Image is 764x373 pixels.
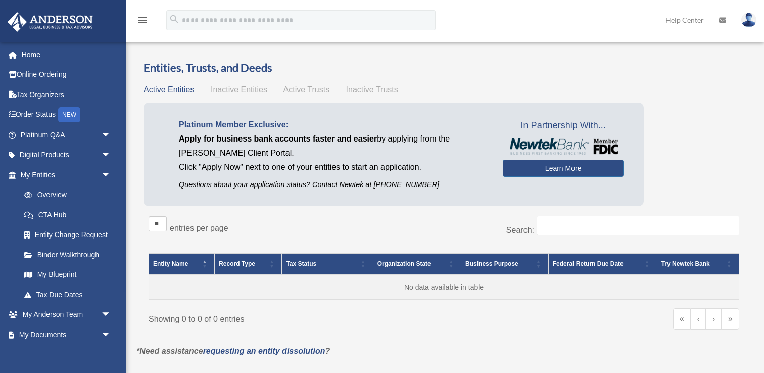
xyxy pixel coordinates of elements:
img: NewtekBankLogoSM.png [508,138,618,155]
a: Learn More [503,160,624,177]
a: Next [706,308,722,330]
div: NEW [58,107,80,122]
a: Entity Change Request [14,225,121,245]
a: My Anderson Teamarrow_drop_down [7,305,126,325]
a: Platinum Q&Aarrow_drop_down [7,125,126,145]
a: Tax Due Dates [14,285,121,305]
span: arrow_drop_down [101,125,121,146]
a: Online Ordering [7,65,126,85]
span: Record Type [219,260,255,267]
em: *Need assistance ? [136,347,330,355]
th: Entity Name: Activate to invert sorting [149,254,215,275]
div: Showing 0 to 0 of 0 entries [149,308,437,327]
a: My Documentsarrow_drop_down [7,324,126,345]
label: Search: [506,226,534,235]
i: search [169,14,180,25]
a: Overview [14,185,116,205]
a: Tax Organizers [7,84,126,105]
th: Federal Return Due Date: Activate to sort [548,254,657,275]
span: arrow_drop_down [101,165,121,185]
a: Home [7,44,126,65]
span: Business Purpose [465,260,518,267]
span: Apply for business bank accounts faster and easier [179,134,377,143]
p: Platinum Member Exclusive: [179,118,488,132]
span: Entity Name [153,260,188,267]
span: Organization State [377,260,431,267]
span: Active Entities [144,85,194,94]
span: arrow_drop_down [101,305,121,325]
span: Inactive Trusts [346,85,398,94]
i: menu [136,14,149,26]
p: by applying from the [PERSON_NAME] Client Portal. [179,132,488,160]
th: Organization State: Activate to sort [373,254,461,275]
span: Inactive Entities [211,85,267,94]
p: Questions about your application status? Contact Newtek at [PHONE_NUMBER] [179,178,488,191]
a: Previous [691,308,706,330]
a: menu [136,18,149,26]
div: Try Newtek Bank [661,258,724,270]
img: User Pic [741,13,756,27]
a: My Blueprint [14,265,121,285]
img: Anderson Advisors Platinum Portal [5,12,96,32]
span: Active Trusts [283,85,330,94]
a: My Entitiesarrow_drop_down [7,165,121,185]
th: Tax Status: Activate to sort [282,254,373,275]
a: Order StatusNEW [7,105,126,125]
a: requesting an entity dissolution [203,347,325,355]
a: Last [722,308,739,330]
span: Tax Status [286,260,316,267]
a: CTA Hub [14,205,121,225]
a: First [673,308,691,330]
span: arrow_drop_down [101,145,121,166]
h3: Entities, Trusts, and Deeds [144,60,744,76]
span: In Partnership With... [503,118,624,134]
a: Digital Productsarrow_drop_down [7,145,126,165]
span: Federal Return Due Date [553,260,624,267]
th: Business Purpose: Activate to sort [461,254,549,275]
a: Binder Walkthrough [14,245,121,265]
th: Try Newtek Bank : Activate to sort [657,254,739,275]
span: arrow_drop_down [101,324,121,345]
p: Click "Apply Now" next to one of your entities to start an application. [179,160,488,174]
th: Record Type: Activate to sort [215,254,282,275]
label: entries per page [170,224,228,232]
td: No data available in table [149,274,739,300]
